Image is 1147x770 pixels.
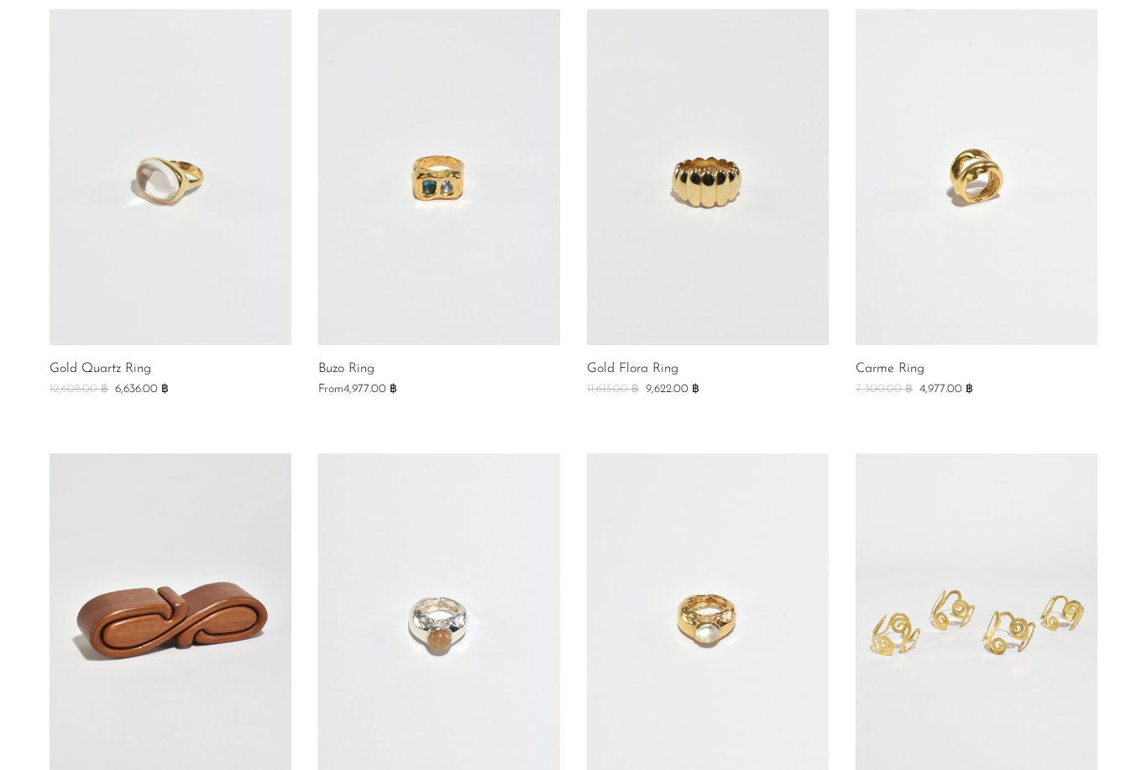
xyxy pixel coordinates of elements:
span: 9,622.00 ฿ [646,384,699,396]
span: 4,977.00 ฿ [919,384,973,396]
span: 6,636.00 ฿ [115,384,169,396]
span: 12,608.00 ฿ [50,384,108,396]
a: Gold Quartz Ring [50,363,151,378]
a: Gold Flora Ring [587,363,678,378]
div: From [318,384,397,396]
span: 4,977.00 ฿ [343,384,397,396]
span: 11,613.00 ฿ [587,384,639,396]
span: 7,300.00 ฿ [856,384,913,396]
a: Carme Ring [856,363,924,378]
a: Buzo Ring [318,363,374,378]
